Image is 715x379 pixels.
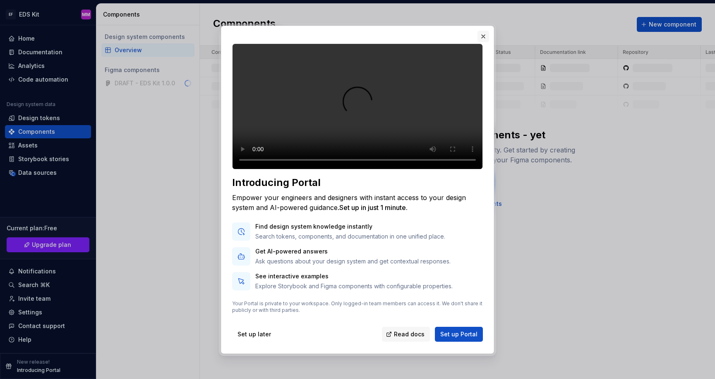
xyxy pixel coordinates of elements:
div: Empower your engineers and designers with instant access to your design system and AI-powered gui... [232,193,483,212]
span: Set up later [238,330,271,338]
p: Search tokens, components, and documentation in one unified place. [255,232,445,241]
p: See interactive examples [255,272,453,280]
p: Your Portal is private to your workspace. Only logged-in team members can access it. We don't sha... [232,300,483,314]
p: Ask questions about your design system and get contextual responses. [255,257,451,266]
span: Set up Portal [440,330,477,338]
button: Set up later [232,327,276,342]
button: Set up Portal [435,327,483,342]
p: Explore Storybook and Figma components with configurable properties. [255,282,453,290]
p: Find design system knowledge instantly [255,222,445,231]
p: Get AI-powered answers [255,247,451,256]
a: Read docs [382,327,430,342]
div: Introducing Portal [232,176,483,189]
span: Set up in just 1 minute. [339,203,408,212]
span: Read docs [394,330,425,338]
